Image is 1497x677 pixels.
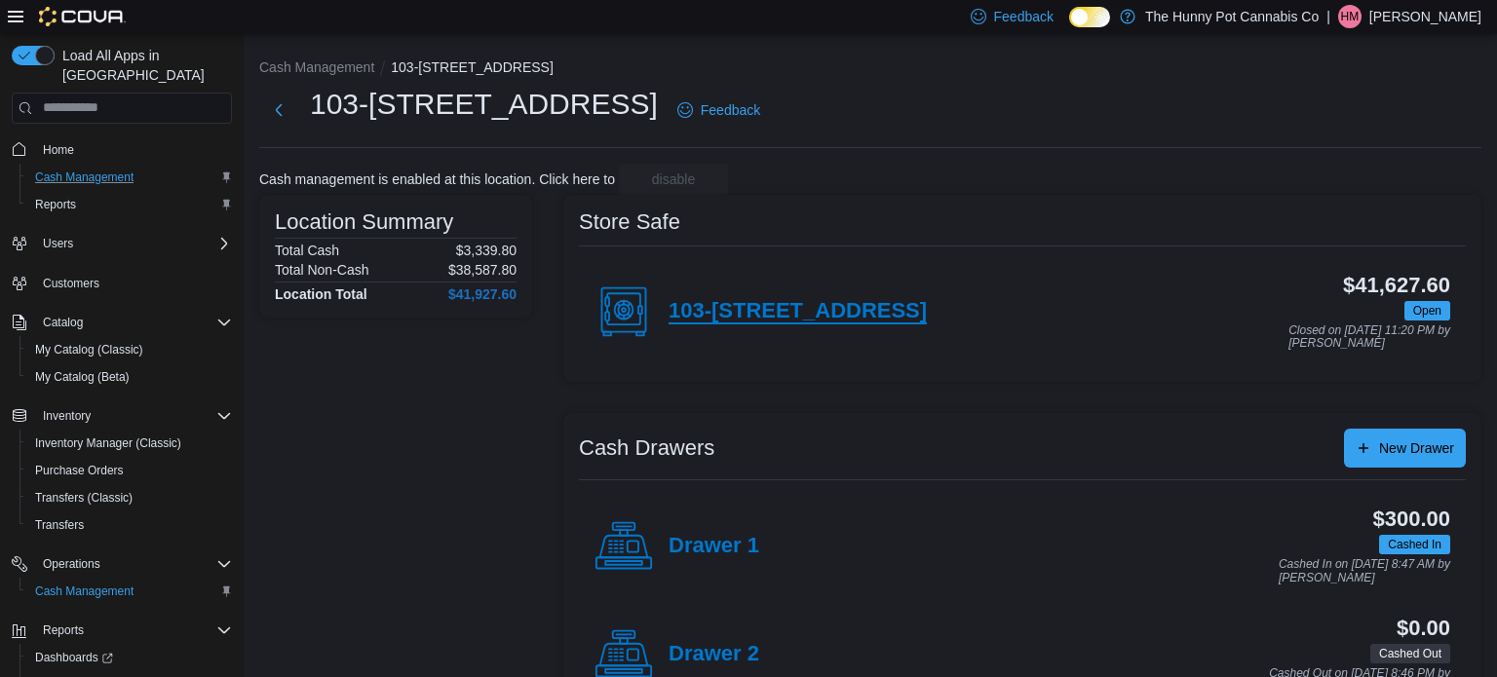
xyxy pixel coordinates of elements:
span: Cash Management [35,583,134,599]
a: Dashboards [19,644,240,671]
button: 103-[STREET_ADDRESS] [391,59,554,75]
span: Customers [43,276,99,291]
button: Transfers (Classic) [19,484,240,511]
button: Catalog [4,309,240,336]
h6: Total Cash [275,243,339,258]
span: My Catalog (Beta) [27,365,232,389]
button: Reports [35,619,92,642]
button: Users [35,232,81,255]
button: Inventory [35,404,98,428]
span: Load All Apps in [GEOGRAPHIC_DATA] [55,46,232,85]
span: Feedback [994,7,1054,26]
span: Cash Management [35,169,134,185]
span: Cashed In [1388,536,1441,553]
img: Cova [39,7,126,26]
p: Closed on [DATE] 11:20 PM by [PERSON_NAME] [1288,324,1450,351]
span: Dashboards [27,646,232,669]
p: $3,339.80 [456,243,517,258]
p: Cashed In on [DATE] 8:47 AM by [PERSON_NAME] [1279,558,1450,584]
button: Home [4,135,240,164]
button: Customers [4,269,240,297]
button: Users [4,230,240,257]
span: Cashed Out [1370,644,1450,663]
span: Cashed Out [1379,645,1441,662]
p: $38,587.80 [448,262,517,278]
p: The Hunny Pot Cannabis Co [1145,5,1319,28]
span: Transfers [35,517,84,533]
h1: 103-[STREET_ADDRESS] [310,85,658,124]
a: Transfers (Classic) [27,486,140,509]
span: Cash Management [27,580,232,603]
h4: Drawer 2 [669,642,759,667]
button: Transfers [19,511,240,539]
h3: Cash Drawers [579,436,714,460]
span: disable [652,169,695,189]
a: My Catalog (Classic) [27,338,151,361]
p: Cash management is enabled at this location. Click here to [259,171,615,187]
a: Purchase Orders [27,459,132,482]
span: My Catalog (Classic) [27,338,232,361]
span: Open [1413,302,1441,320]
button: Operations [4,550,240,578]
button: Next [259,91,298,130]
button: Cash Management [259,59,374,75]
button: Inventory Manager (Classic) [19,430,240,457]
button: Cash Management [19,164,240,191]
a: Home [35,138,82,162]
span: Transfers (Classic) [35,490,133,506]
a: Reports [27,193,84,216]
span: Inventory Manager (Classic) [27,432,232,455]
span: Dashboards [35,650,113,665]
input: Dark Mode [1069,7,1110,27]
span: Reports [43,622,84,638]
h3: $0.00 [1397,617,1450,640]
button: Purchase Orders [19,457,240,484]
span: Dark Mode [1069,27,1070,28]
button: Catalog [35,311,91,334]
p: [PERSON_NAME] [1369,5,1481,28]
span: My Catalog (Classic) [35,342,143,357]
span: Catalog [35,311,232,334]
button: Reports [4,617,240,644]
button: Reports [19,191,240,218]
h4: Drawer 1 [669,534,759,559]
h4: 103-[STREET_ADDRESS] [669,299,927,324]
span: Transfers [27,513,232,537]
nav: An example of EuiBreadcrumbs [259,57,1481,81]
h6: Total Non-Cash [275,262,369,278]
h4: $41,927.60 [448,286,517,302]
h4: Location Total [275,286,367,302]
a: Customers [35,272,107,295]
span: Inventory [43,408,91,424]
button: Inventory [4,402,240,430]
span: New Drawer [1379,438,1454,458]
button: disable [619,164,728,195]
span: Catalog [43,315,83,330]
span: Cashed In [1379,535,1450,554]
a: Transfers [27,513,92,537]
span: Inventory Manager (Classic) [35,435,181,451]
span: Feedback [701,100,760,120]
span: Purchase Orders [27,459,232,482]
span: Reports [35,197,76,212]
a: Cash Management [27,166,141,189]
span: Reports [27,193,232,216]
a: Dashboards [27,646,121,669]
span: My Catalog (Beta) [35,369,130,385]
a: Cash Management [27,580,141,603]
button: Cash Management [19,578,240,605]
span: Customers [35,271,232,295]
a: Feedback [670,91,768,130]
span: Users [43,236,73,251]
h3: Location Summary [275,210,453,234]
p: | [1326,5,1330,28]
button: New Drawer [1344,429,1466,468]
button: My Catalog (Classic) [19,336,240,363]
button: Operations [35,552,108,576]
span: Open [1404,301,1450,320]
span: Purchase Orders [35,463,124,478]
span: Reports [35,619,232,642]
h3: Store Safe [579,210,680,234]
span: Operations [35,552,232,576]
span: HM [1341,5,1360,28]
